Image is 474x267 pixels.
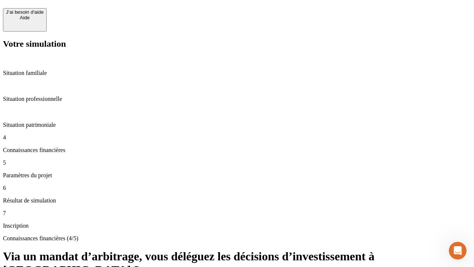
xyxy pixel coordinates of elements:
p: Situation professionnelle [3,96,471,102]
p: 5 [3,159,471,166]
iframe: Intercom live chat [449,242,467,260]
div: Aide [6,15,44,20]
p: Paramètres du projet [3,172,471,179]
p: 4 [3,134,471,141]
div: J’ai besoin d'aide [6,9,44,15]
p: Résultat de simulation [3,197,471,204]
p: Situation patrimoniale [3,122,471,128]
p: Connaissances financières (4/5) [3,235,471,242]
p: Situation familiale [3,70,471,76]
button: J’ai besoin d'aideAide [3,8,47,32]
p: 7 [3,210,471,217]
p: Connaissances financières [3,147,471,154]
h2: Votre simulation [3,39,471,49]
p: Inscription [3,222,471,229]
p: 6 [3,185,471,191]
